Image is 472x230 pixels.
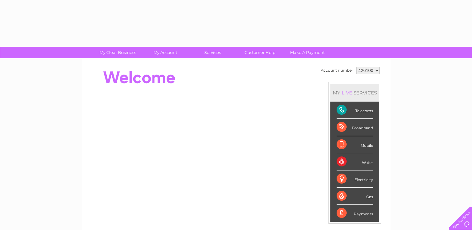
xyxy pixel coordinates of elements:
[234,47,286,58] a: Customer Help
[319,65,355,76] td: Account number
[337,170,373,188] div: Electricity
[187,47,238,58] a: Services
[340,90,353,96] div: LIVE
[337,205,373,222] div: Payments
[337,119,373,136] div: Broadband
[337,188,373,205] div: Gas
[330,84,379,102] div: MY SERVICES
[282,47,333,58] a: Make A Payment
[92,47,144,58] a: My Clear Business
[337,153,373,170] div: Water
[337,102,373,119] div: Telecoms
[139,47,191,58] a: My Account
[337,136,373,153] div: Mobile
